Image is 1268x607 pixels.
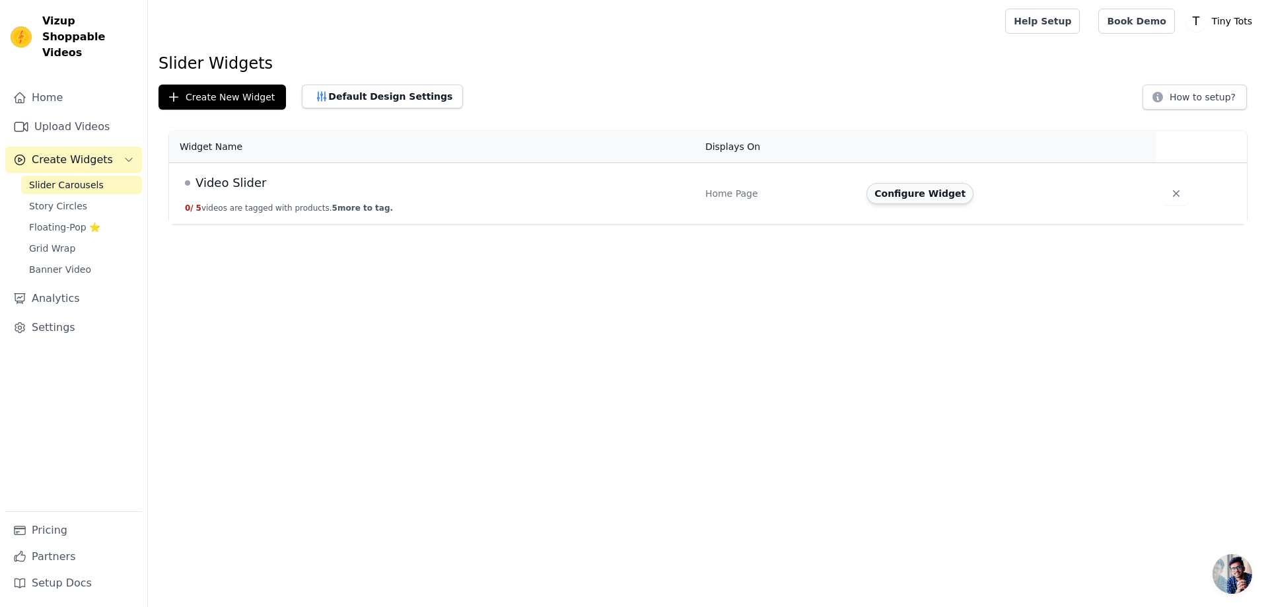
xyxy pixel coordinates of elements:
a: Pricing [5,517,142,544]
button: 0/ 5videos are tagged with products.5more to tag. [185,203,393,213]
button: Create Widgets [5,147,142,173]
th: Displays On [697,131,859,163]
span: 5 more to tag. [332,203,393,213]
span: 5 [196,203,201,213]
a: Story Circles [21,197,142,215]
span: Story Circles [29,199,87,213]
button: T Tiny Tots [1185,9,1257,33]
a: Banner Video [21,260,142,279]
th: Widget Name [169,131,697,163]
a: Partners [5,544,142,570]
a: Book Demo [1098,9,1174,34]
div: Open chat [1213,554,1252,594]
a: Analytics [5,285,142,312]
span: Create Widgets [32,152,113,168]
span: Slider Carousels [29,178,104,192]
a: Floating-Pop ⭐ [21,218,142,236]
button: How to setup? [1143,85,1247,110]
div: Home Page [705,187,851,200]
text: T [1192,15,1200,28]
span: Video Slider [195,174,266,192]
p: Tiny Tots [1207,9,1257,33]
span: 0 / [185,203,194,213]
a: Help Setup [1005,9,1080,34]
span: Draft Status [185,180,190,186]
h1: Slider Widgets [158,53,1257,74]
img: Vizup [11,26,32,48]
a: Setup Docs [5,570,142,596]
span: Floating-Pop ⭐ [29,221,100,234]
a: How to setup? [1143,94,1247,106]
span: Grid Wrap [29,242,75,255]
span: Banner Video [29,263,91,276]
a: Slider Carousels [21,176,142,194]
a: Home [5,85,142,111]
a: Settings [5,314,142,341]
a: Grid Wrap [21,239,142,258]
button: Create New Widget [158,85,286,110]
button: Default Design Settings [302,85,463,108]
span: Vizup Shoppable Videos [42,13,137,61]
button: Configure Widget [866,183,973,204]
button: Delete widget [1164,182,1188,205]
a: Upload Videos [5,114,142,140]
